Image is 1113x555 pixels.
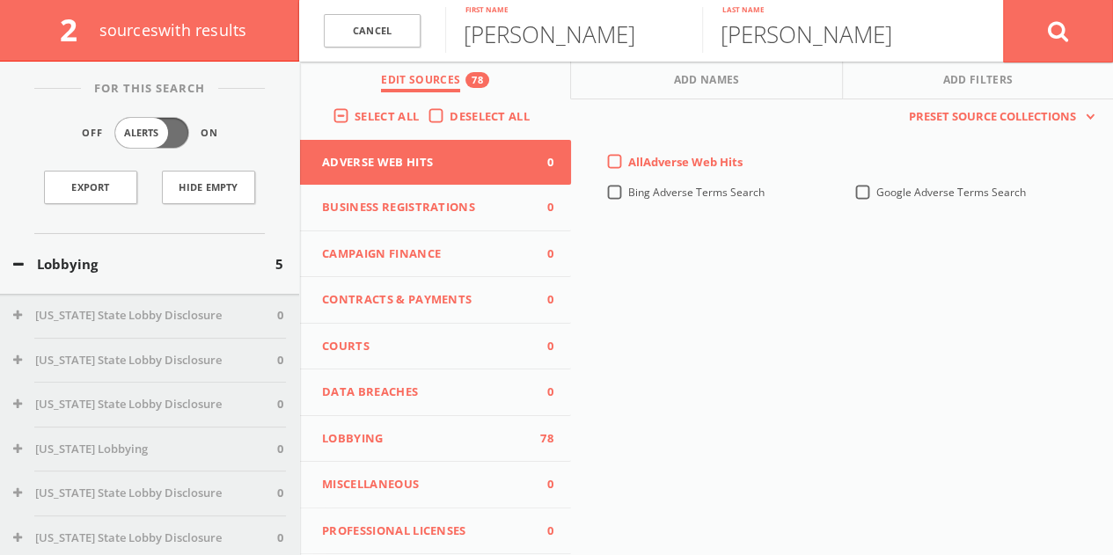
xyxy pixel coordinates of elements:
[324,14,421,48] a: Cancel
[527,245,553,263] span: 0
[355,108,419,124] span: Select All
[322,154,527,172] span: Adverse Web Hits
[450,108,530,124] span: Deselect All
[527,291,553,309] span: 0
[674,72,740,92] span: Add Names
[322,383,527,401] span: Data Breaches
[300,369,571,416] button: Data Breaches0
[13,529,277,547] button: [US_STATE] State Lobby Disclosure
[527,430,553,448] span: 78
[13,485,277,502] button: [US_STATE] State Lobby Disclosure
[527,522,553,540] span: 0
[527,154,553,172] span: 0
[628,185,765,200] span: Bing Adverse Terms Search
[527,338,553,355] span: 0
[527,383,553,401] span: 0
[300,324,571,370] button: Courts0
[322,291,527,309] span: Contracts & Payments
[322,430,527,448] span: Lobbying
[300,140,571,186] button: Adverse Web Hits0
[13,352,277,369] button: [US_STATE] State Lobby Disclosure
[381,72,460,92] span: Edit Sources
[843,62,1113,99] button: Add Filters
[300,416,571,463] button: Lobbying78
[300,508,571,555] button: Professional Licenses0
[277,352,283,369] span: 0
[13,441,277,458] button: [US_STATE] Lobbying
[300,231,571,278] button: Campaign Finance0
[900,108,1085,126] span: Preset Source Collections
[527,199,553,216] span: 0
[322,199,527,216] span: Business Registrations
[60,9,92,50] span: 2
[44,171,137,204] a: Export
[527,476,553,493] span: 0
[876,185,1026,200] span: Google Adverse Terms Search
[277,529,283,547] span: 0
[82,126,103,141] span: Off
[300,185,571,231] button: Business Registrations0
[81,80,218,98] span: For This Search
[277,485,283,502] span: 0
[13,396,277,413] button: [US_STATE] State Lobby Disclosure
[322,522,527,540] span: Professional Licenses
[277,307,283,325] span: 0
[162,171,255,204] button: Hide Empty
[300,62,571,99] button: Edit Sources78
[465,72,489,88] div: 78
[13,254,275,274] button: Lobbying
[300,462,571,508] button: Miscellaneous0
[277,396,283,413] span: 0
[13,307,277,325] button: [US_STATE] State Lobby Disclosure
[900,108,1095,126] button: Preset Source Collections
[275,254,283,274] span: 5
[99,19,247,40] span: source s with results
[628,154,743,170] span: All Adverse Web Hits
[943,72,1014,92] span: Add Filters
[277,441,283,458] span: 0
[571,62,842,99] button: Add Names
[322,338,527,355] span: Courts
[201,126,218,141] span: On
[300,277,571,324] button: Contracts & Payments0
[322,245,527,263] span: Campaign Finance
[322,476,527,493] span: Miscellaneous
